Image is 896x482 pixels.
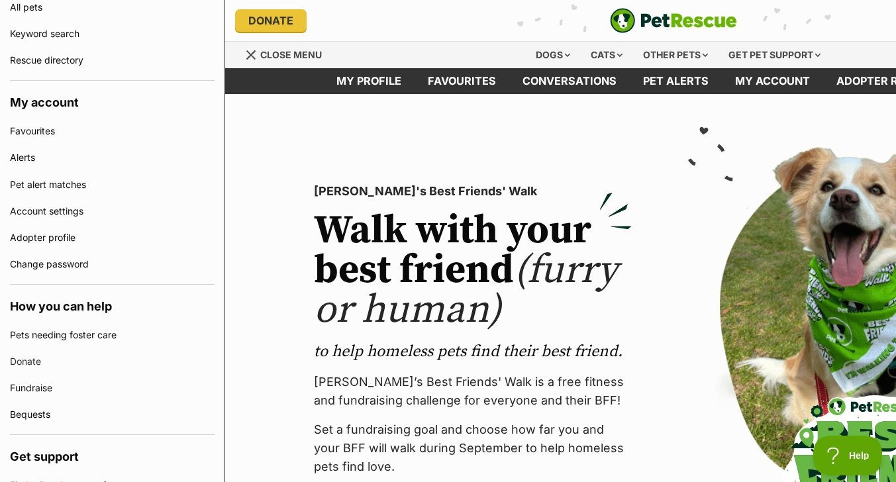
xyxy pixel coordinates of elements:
[235,9,307,32] a: Donate
[314,373,632,410] p: [PERSON_NAME]’s Best Friends' Walk is a free fitness and fundraising challenge for everyone and t...
[260,49,322,60] span: Close menu
[10,322,215,348] a: Pets needing foster care
[722,68,823,94] a: My account
[245,42,331,66] a: Menu
[415,68,509,94] a: Favourites
[610,8,737,33] img: logo-e224e6f780fb5917bec1dbf3a21bbac754714ae5b6737aabdf751b685950b380.svg
[10,198,215,224] a: Account settings
[314,246,618,335] span: (furry or human)
[634,42,717,68] div: Other pets
[10,435,215,472] h4: Get support
[314,182,632,201] p: [PERSON_NAME]'s Best Friends' Walk
[813,436,883,475] iframe: Help Scout Beacon - Open
[581,42,632,68] div: Cats
[314,341,632,362] p: to help homeless pets find their best friend.
[10,285,215,322] h4: How you can help
[10,224,215,251] a: Adopter profile
[526,42,579,68] div: Dogs
[10,375,215,401] a: Fundraise
[509,68,630,94] a: conversations
[719,42,830,68] div: Get pet support
[10,47,215,73] a: Rescue directory
[610,8,737,33] a: PetRescue
[10,348,215,375] a: Donate
[10,81,215,118] h4: My account
[10,171,215,198] a: Pet alert matches
[10,144,215,171] a: Alerts
[10,251,215,277] a: Change password
[630,68,722,94] a: Pet alerts
[314,211,632,330] h2: Walk with your best friend
[314,420,632,476] p: Set a fundraising goal and choose how far you and your BFF will walk during September to help hom...
[10,118,215,144] a: Favourites
[323,68,415,94] a: My profile
[10,21,215,47] a: Keyword search
[10,401,215,428] a: Bequests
